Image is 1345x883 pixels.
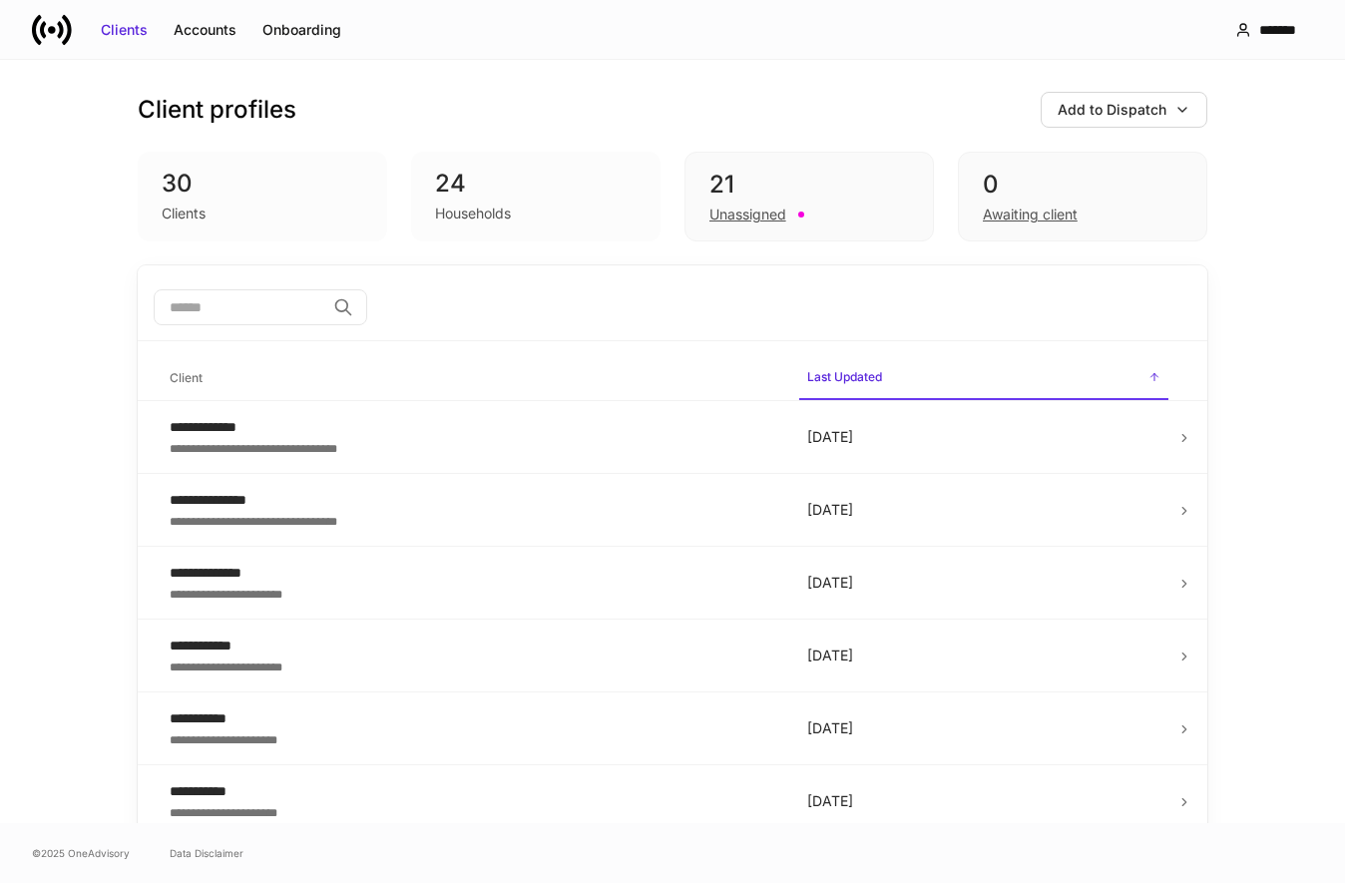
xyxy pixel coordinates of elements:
[170,368,203,387] h6: Client
[684,152,934,241] div: 21Unassigned
[807,573,1160,593] p: [DATE]
[799,357,1168,400] span: Last Updated
[983,169,1182,201] div: 0
[88,14,161,46] button: Clients
[983,205,1078,224] div: Awaiting client
[162,204,206,223] div: Clients
[709,169,909,201] div: 21
[138,94,296,126] h3: Client profiles
[1058,100,1166,120] div: Add to Dispatch
[435,204,511,223] div: Households
[807,646,1160,665] p: [DATE]
[807,367,882,386] h6: Last Updated
[170,845,243,861] a: Data Disclaimer
[958,152,1207,241] div: 0Awaiting client
[162,168,363,200] div: 30
[807,791,1160,811] p: [DATE]
[435,168,637,200] div: 24
[1041,92,1207,128] button: Add to Dispatch
[807,500,1160,520] p: [DATE]
[709,205,786,224] div: Unassigned
[262,20,341,40] div: Onboarding
[162,358,783,399] span: Client
[161,14,249,46] button: Accounts
[249,14,354,46] button: Onboarding
[807,427,1160,447] p: [DATE]
[174,20,236,40] div: Accounts
[807,718,1160,738] p: [DATE]
[32,845,130,861] span: © 2025 OneAdvisory
[101,20,148,40] div: Clients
